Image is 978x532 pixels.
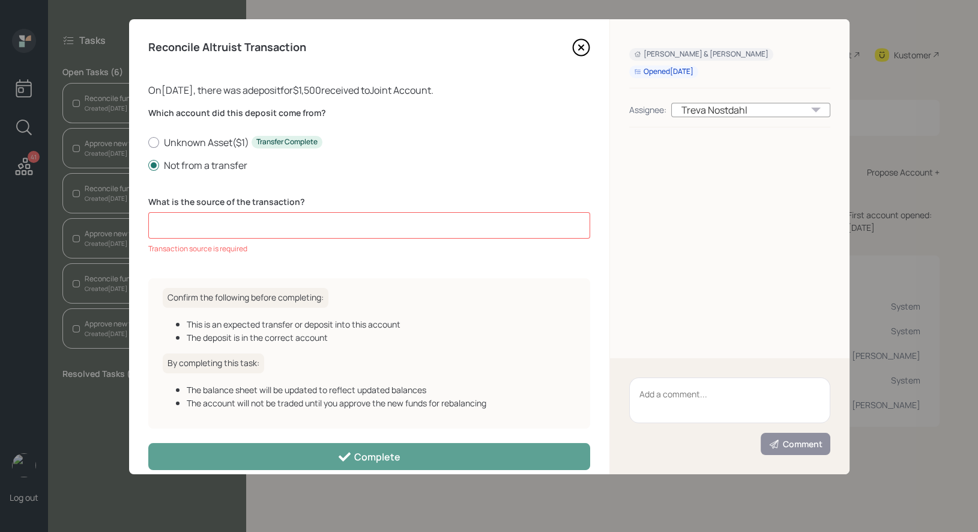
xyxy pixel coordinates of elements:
[634,49,768,60] div: [PERSON_NAME] & [PERSON_NAME]
[148,41,306,54] h4: Reconcile Altruist Transaction
[768,438,823,450] div: Comment
[671,103,830,117] div: Treva Nostdahl
[337,450,400,464] div: Complete
[163,353,264,373] h6: By completing this task:
[629,103,666,116] div: Assignee:
[148,443,590,470] button: Complete
[187,318,576,331] div: This is an expected transfer or deposit into this account
[148,159,590,172] label: Not from a transfer
[148,243,590,254] div: Transaction source is required
[761,433,830,455] button: Comment
[256,137,318,147] div: Transfer Complete
[634,67,693,77] div: Opened [DATE]
[187,331,576,344] div: The deposit is in the correct account
[148,136,590,149] label: Unknown Asset ( $1 )
[148,196,590,208] label: What is the source of the transaction?
[148,107,590,119] label: Which account did this deposit come from?
[187,397,576,409] div: The account will not be traded until you approve the new funds for rebalancing
[163,288,328,308] h6: Confirm the following before completing:
[148,83,590,97] div: On [DATE] , there was a deposit for $1,500 received to Joint Account .
[187,384,576,396] div: The balance sheet will be updated to reflect updated balances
